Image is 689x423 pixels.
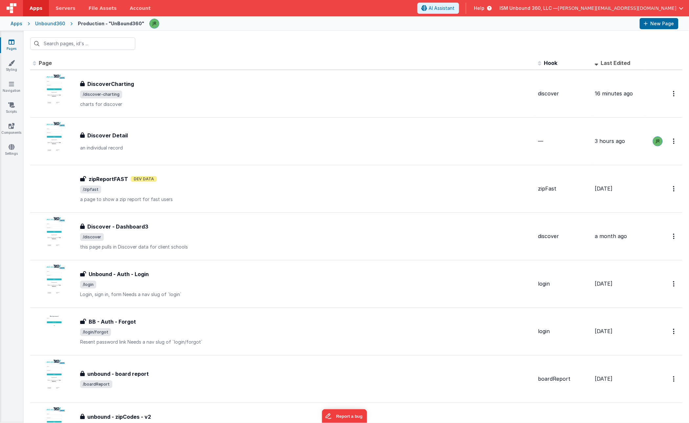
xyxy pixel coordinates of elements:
[131,176,157,182] span: Dev Data
[417,3,459,14] button: AI Assistant
[56,5,75,11] span: Servers
[538,375,590,383] div: boardReport
[39,60,52,66] span: Page
[669,87,680,100] button: Options
[669,325,680,338] button: Options
[595,233,627,239] span: a month ago
[595,328,613,334] span: [DATE]
[80,281,96,289] span: /login
[87,413,151,421] h3: unbound - zipCodes - v2
[11,20,22,27] div: Apps
[669,182,680,195] button: Options
[640,18,678,29] button: New Page
[538,328,590,335] div: login
[322,409,367,423] iframe: Marker.io feedback button
[35,20,65,27] div: Unbound360
[669,277,680,291] button: Options
[80,196,533,203] p: a page to show a zip report for fast users
[500,5,558,11] span: ISM Unbound 360, LLC —
[80,145,533,151] p: an individual record
[669,372,680,386] button: Options
[595,185,613,192] span: [DATE]
[595,90,633,97] span: 16 minutes ago
[30,5,42,11] span: Apps
[595,138,625,144] span: 3 hours ago
[80,101,533,108] p: charts for discover
[500,5,684,11] button: ISM Unbound 360, LLC — [PERSON_NAME][EMAIL_ADDRESS][DOMAIN_NAME]
[89,270,149,278] h3: Unbound - Auth - Login
[80,291,533,298] p: Login, sign in, form Needs a nav slug of `login`
[538,138,544,144] span: —
[538,90,590,97] div: discover
[538,232,590,240] div: discover
[80,91,122,98] span: /discover-charting
[595,375,613,382] span: [DATE]
[80,328,111,336] span: /login/forgot
[87,80,134,88] h3: DiscoverCharting
[78,20,144,27] div: Production - "UnBound360"
[87,370,149,378] h3: unbound - board report
[474,5,485,11] span: Help
[601,60,631,66] span: Last Edited
[80,186,101,193] span: /zipfast
[653,137,662,146] img: 7673832259734376a215dc8786de64cb
[89,318,136,326] h3: BB - Auth - Forgot
[429,5,455,11] span: AI Assistant
[89,5,117,11] span: File Assets
[669,134,680,148] button: Options
[89,175,128,183] h3: zipReportFAST
[87,131,128,139] h3: Discover Detail
[80,244,533,250] p: this page pulls in Discover data for client schools
[669,230,680,243] button: Options
[538,280,590,288] div: login
[558,5,677,11] span: [PERSON_NAME][EMAIL_ADDRESS][DOMAIN_NAME]
[87,223,148,231] h3: Discover - Dashboard3
[80,339,533,345] p: Resent password link Needs a nav slug of `login/forgot`
[30,37,135,50] input: Search pages, id's ...
[80,380,112,388] span: /boardReport
[80,233,104,241] span: /discover
[150,19,159,28] img: 7673832259734376a215dc8786de64cb
[538,185,590,192] div: zipFast
[595,280,613,287] span: [DATE]
[544,60,558,66] span: Hook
